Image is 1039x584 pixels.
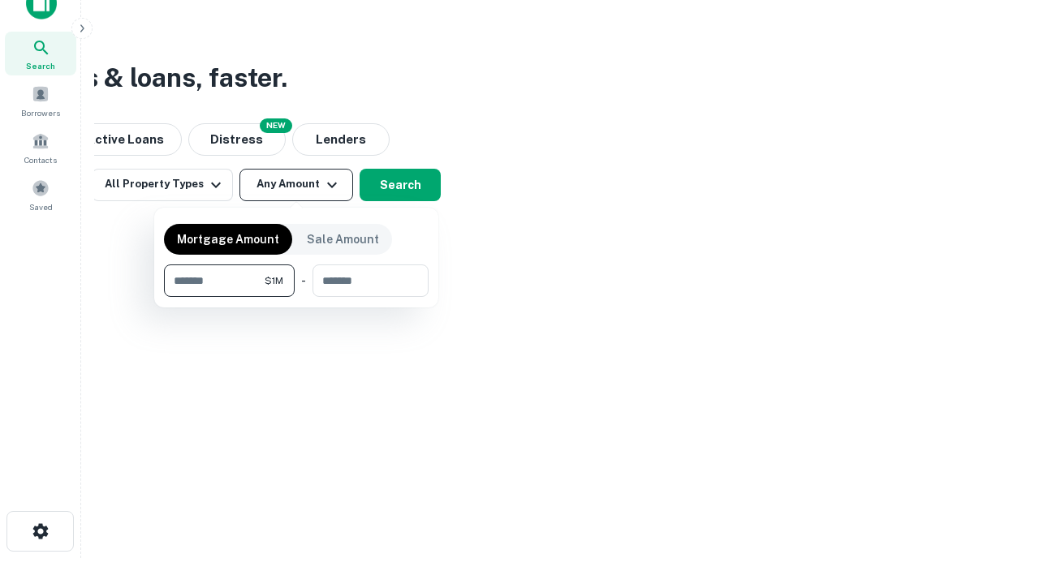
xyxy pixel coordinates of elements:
[958,454,1039,532] iframe: Chat Widget
[301,264,306,297] div: -
[265,273,283,288] span: $1M
[307,230,379,248] p: Sale Amount
[177,230,279,248] p: Mortgage Amount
